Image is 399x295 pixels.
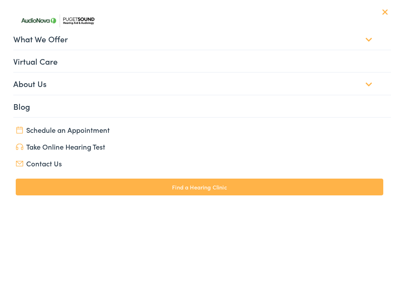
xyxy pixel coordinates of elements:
[16,142,383,151] a: Take Online Hearing Test
[13,50,391,72] a: Virtual Care
[13,73,391,94] a: About Us
[16,144,23,150] img: utility icon
[16,158,383,168] a: Contact Us
[16,161,23,166] img: utility icon
[16,127,23,134] img: utility icon
[13,95,391,117] a: Blog
[13,28,391,50] a: What We Offer
[16,179,383,195] a: Find a Hearing Clinic
[16,125,383,135] a: Schedule an Appointment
